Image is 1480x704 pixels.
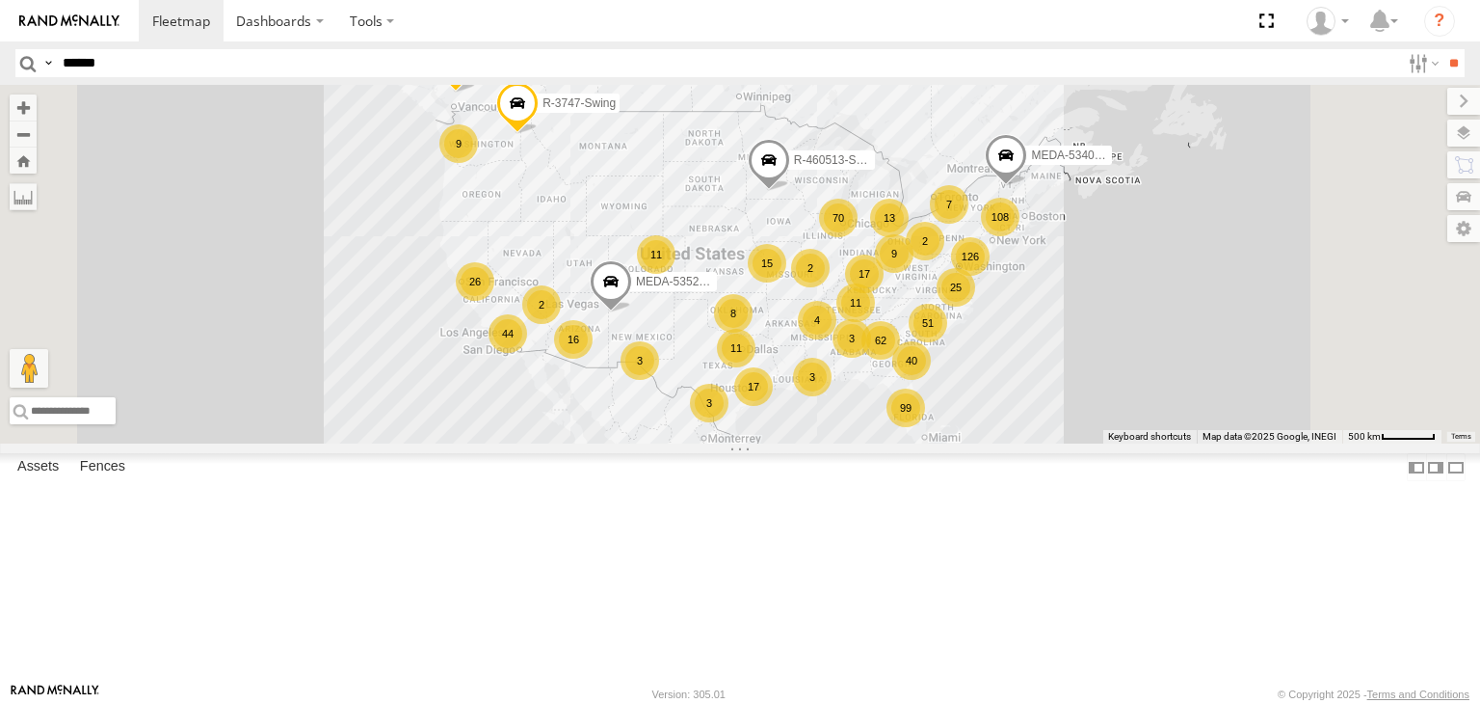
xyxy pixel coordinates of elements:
[10,148,37,174] button: Zoom Home
[19,14,119,28] img: rand-logo.svg
[1278,689,1469,700] div: © Copyright 2025 -
[70,454,135,481] label: Fences
[717,329,755,367] div: 11
[793,358,832,396] div: 3
[1401,49,1442,77] label: Search Filter Options
[522,285,561,324] div: 2
[870,199,909,237] div: 13
[11,685,99,704] a: Visit our Website
[1202,431,1336,442] span: Map data ©2025 Google, INEGI
[1108,430,1191,444] button: Keyboard shortcuts
[714,294,753,333] div: 8
[791,249,830,287] div: 2
[981,198,1019,236] div: 108
[886,389,925,427] div: 99
[652,689,726,700] div: Version: 305.01
[1342,430,1441,444] button: Map Scale: 500 km per 53 pixels
[748,244,786,283] div: 15
[832,319,871,358] div: 3
[554,320,593,359] div: 16
[734,367,773,406] div: 17
[542,96,616,110] span: R-3747-Swing
[794,153,880,167] span: R-460513-Swing
[621,341,659,380] div: 3
[489,314,527,353] div: 44
[439,124,478,163] div: 9
[798,301,836,339] div: 4
[690,384,728,422] div: 3
[1407,453,1426,481] label: Dock Summary Table to the Left
[1451,433,1471,441] a: Terms
[1446,453,1466,481] label: Hide Summary Table
[1300,7,1356,36] div: Rob Larrimore
[8,454,68,481] label: Assets
[1367,689,1469,700] a: Terms and Conditions
[937,268,975,307] div: 25
[836,284,875,322] div: 11
[10,183,37,210] label: Measure
[10,121,37,148] button: Zoom out
[819,199,858,237] div: 70
[10,95,37,121] button: Zoom in
[1424,6,1455,37] i: ?
[906,222,944,260] div: 2
[1426,453,1445,481] label: Dock Summary Table to the Right
[40,49,56,77] label: Search Query
[930,185,968,224] div: 7
[1348,431,1381,442] span: 500 km
[1447,215,1480,242] label: Map Settings
[10,349,48,388] button: Drag Pegman onto the map to open Street View
[636,275,735,288] span: MEDA-535213-Roll
[845,255,884,293] div: 17
[892,341,931,380] div: 40
[875,234,913,273] div: 9
[637,235,675,274] div: 11
[909,304,947,342] div: 51
[1031,149,1130,162] span: MEDA-534010-Roll
[456,262,494,301] div: 26
[951,237,990,276] div: 126
[861,321,900,360] div: 62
